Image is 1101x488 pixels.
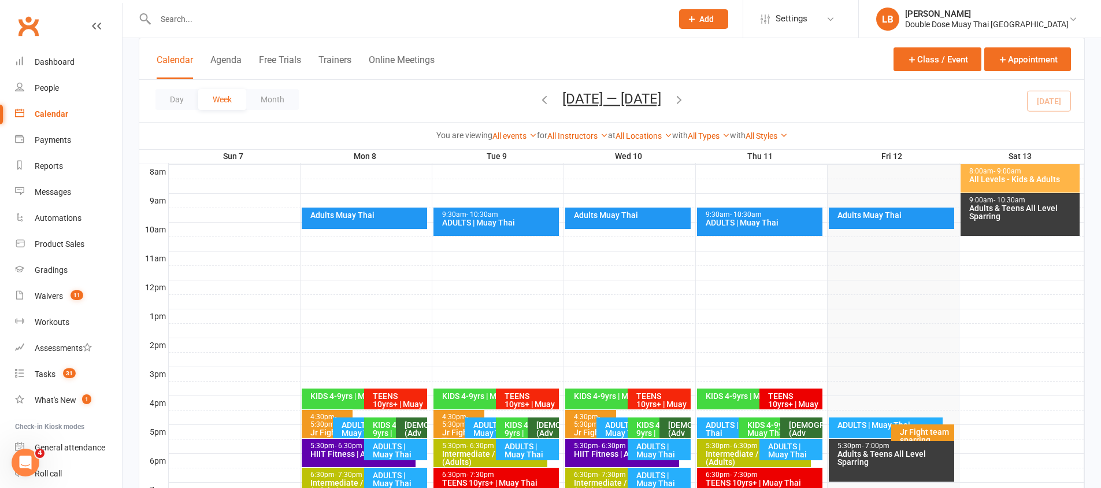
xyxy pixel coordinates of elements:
strong: at [608,131,616,140]
a: Assessments [15,335,122,361]
span: - 6:30pm [335,442,362,450]
div: 6:30pm [705,471,820,479]
div: 5:30pm [310,442,413,450]
div: Workouts [35,317,69,327]
th: Mon 8 [300,149,432,164]
div: KIDS 4-9yrs | Muay Thai [747,421,809,437]
div: 6:30pm [573,471,677,479]
div: Roll call [35,469,62,478]
a: Gradings [15,257,122,283]
button: Class / Event [894,47,981,71]
div: Adults Muay Thai [837,211,952,219]
div: What's New [35,395,76,405]
th: 10am [139,222,168,236]
strong: You are viewing [436,131,492,140]
a: Product Sales [15,231,122,257]
button: Add [679,9,728,29]
div: 6:30pm [442,471,557,479]
a: Calendar [15,101,122,127]
th: 3pm [139,367,168,381]
div: People [35,83,59,93]
th: 9am [139,193,168,208]
div: Adults Muay Thai [573,211,688,219]
div: 5:30pm [573,442,677,450]
div: [DEMOGRAPHIC_DATA] (Adv Kids) [404,421,425,445]
a: Workouts [15,309,122,335]
input: Search... [152,11,664,27]
span: - 7:30pm [335,471,362,479]
div: ADULTS | Muay Thai [372,442,425,459]
th: Wed 10 [564,149,695,164]
a: What's New1 [15,387,122,413]
a: Waivers 11 [15,283,122,309]
div: KIDS 4-9yrs | Muay Thai [442,392,545,400]
div: Assessments [35,343,92,353]
div: Gradings [35,265,68,275]
button: Free Trials [259,54,301,79]
span: 1 [82,394,91,404]
th: Fri 12 [827,149,959,164]
div: Payments [35,135,71,145]
div: ADULTS | Muay Thai [705,421,767,437]
div: Jr Fight Team [310,428,351,445]
div: TEENS 10yrs+ | Muay Thai [504,392,557,416]
th: 11am [139,251,168,265]
div: TEENS 10yrs+ | Muay Thai [636,392,688,416]
th: Tue 9 [432,149,564,164]
a: Messages [15,179,122,205]
div: HIIT Fitness | All Levels [310,450,413,458]
div: [DEMOGRAPHIC_DATA] (Adv Kids) [536,421,557,445]
button: Trainers [318,54,351,79]
div: ADULTS | Muay Thai [473,421,514,437]
span: - 10:30am [730,210,762,219]
span: - 5:30pm [310,413,336,428]
button: [DATE] — [DATE] [562,91,661,107]
th: Sat 13 [959,149,1084,164]
div: Automations [35,213,81,223]
span: - 7:30pm [730,471,758,479]
div: 9:00am [969,197,1077,204]
div: Dashboard [35,57,75,66]
a: Automations [15,205,122,231]
strong: with [672,131,688,140]
a: Clubworx [14,12,43,40]
th: 2pm [139,338,168,352]
a: All Styles [746,131,788,141]
div: 4:30pm [442,413,483,428]
div: ADULTS | Muay Thai [636,442,688,459]
a: All events [492,131,537,141]
div: 5:30pm [442,442,545,450]
div: ADULTS | Muay Thai [837,421,940,429]
button: Appointment [984,47,1071,71]
div: Messages [35,187,71,197]
div: ADULTS | Muay Thai [768,442,820,459]
div: 5:30pm [837,442,952,450]
strong: with [730,131,746,140]
span: - 9:00am [994,167,1021,175]
div: Intermediate / Advanced (Adults) [442,450,545,466]
th: 8am [139,164,168,179]
a: All Instructors [547,131,608,141]
span: - 5:30pm [442,413,468,428]
span: - 5:30pm [574,413,600,428]
a: All Locations [616,131,672,141]
a: Dashboard [15,49,122,75]
span: 11 [71,290,83,300]
span: 31 [63,368,76,378]
div: General attendance [35,443,105,452]
div: Intermediate / Advanced (Adults) [705,450,809,466]
div: Adults & Teens All Level Sparring [969,204,1077,220]
div: ADULTS | Muay Thai [504,442,557,459]
a: Tasks 31 [15,361,122,387]
a: Roll call [15,461,122,487]
div: ADULTS | Muay Thai [636,471,688,487]
th: 6pm [139,453,168,468]
div: KIDS 4-9yrs | Muay Thai [310,392,413,400]
div: ADULTS | Muay Thai [705,219,820,227]
span: - 10:30am [994,196,1025,204]
div: Calendar [35,109,68,119]
div: TEENS 10yrs+ | Muay Thai [705,479,820,487]
a: People [15,75,122,101]
div: Reports [35,161,63,171]
button: Week [198,89,246,110]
